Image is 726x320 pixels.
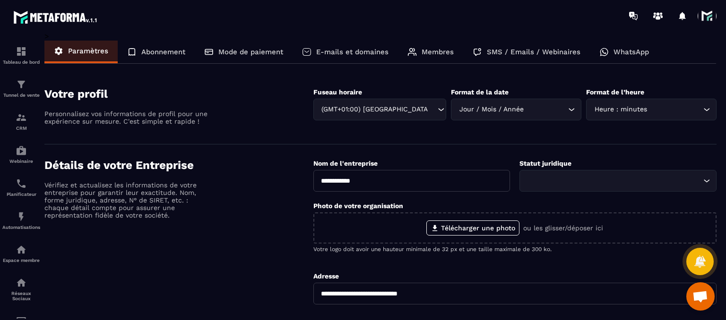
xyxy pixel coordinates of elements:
[13,8,98,25] img: logo
[451,88,509,96] label: Format de la date
[614,48,649,56] p: WhatsApp
[2,138,40,171] a: automationsautomationsWebinaire
[526,104,566,115] input: Search for option
[313,246,717,253] p: Votre logo doit avoir une hauteur minimale de 32 px et une taille maximale de 300 ko.
[16,46,27,57] img: formation
[16,79,27,90] img: formation
[451,99,581,120] div: Search for option
[487,48,580,56] p: SMS / Emails / Webinaires
[141,48,185,56] p: Abonnement
[2,270,40,308] a: social-networksocial-networkRéseaux Sociaux
[2,291,40,301] p: Réseaux Sociaux
[2,126,40,131] p: CRM
[2,93,40,98] p: Tunnel de vente
[2,258,40,263] p: Espace membre
[44,159,313,172] h4: Détails de votre Entreprise
[68,47,108,55] p: Paramètres
[526,176,701,186] input: Search for option
[316,48,389,56] p: E-mails et domaines
[313,99,447,120] div: Search for option
[586,88,644,96] label: Format de l’heure
[2,159,40,164] p: Webinaire
[16,211,27,222] img: automations
[44,110,210,125] p: Personnalisez vos informations de profil pour une expérience sur mesure. C'est simple et rapide !
[313,88,362,96] label: Fuseau horaire
[16,178,27,189] img: scheduler
[320,104,429,115] span: (GMT+01:00) [GEOGRAPHIC_DATA]
[457,104,526,115] span: Jour / Mois / Année
[2,192,40,197] p: Planificateur
[586,99,717,120] div: Search for option
[519,170,717,192] div: Search for option
[2,237,40,270] a: automationsautomationsEspace membre
[649,104,701,115] input: Search for option
[16,112,27,123] img: formation
[313,272,339,280] label: Adresse
[519,160,571,167] label: Statut juridique
[2,105,40,138] a: formationformationCRM
[2,171,40,204] a: schedulerschedulerPlanificateur
[428,104,435,115] input: Search for option
[313,160,378,167] label: Nom de l'entreprise
[686,282,715,311] a: Ouvrir le chat
[2,72,40,105] a: formationformationTunnel de vente
[16,277,27,288] img: social-network
[16,145,27,156] img: automations
[523,224,603,232] p: ou les glisser/déposer ici
[2,39,40,72] a: formationformationTableau de bord
[426,220,519,236] label: Télécharger une photo
[16,244,27,255] img: automations
[422,48,454,56] p: Membres
[2,59,40,65] p: Tableau de bord
[2,204,40,237] a: automationsautomationsAutomatisations
[592,104,649,115] span: Heure : minutes
[2,225,40,230] p: Automatisations
[44,181,210,219] p: Vérifiez et actualisez les informations de votre entreprise pour garantir leur exactitude. Nom, f...
[218,48,283,56] p: Mode de paiement
[313,202,403,210] label: Photo de votre organisation
[44,87,313,101] h4: Votre profil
